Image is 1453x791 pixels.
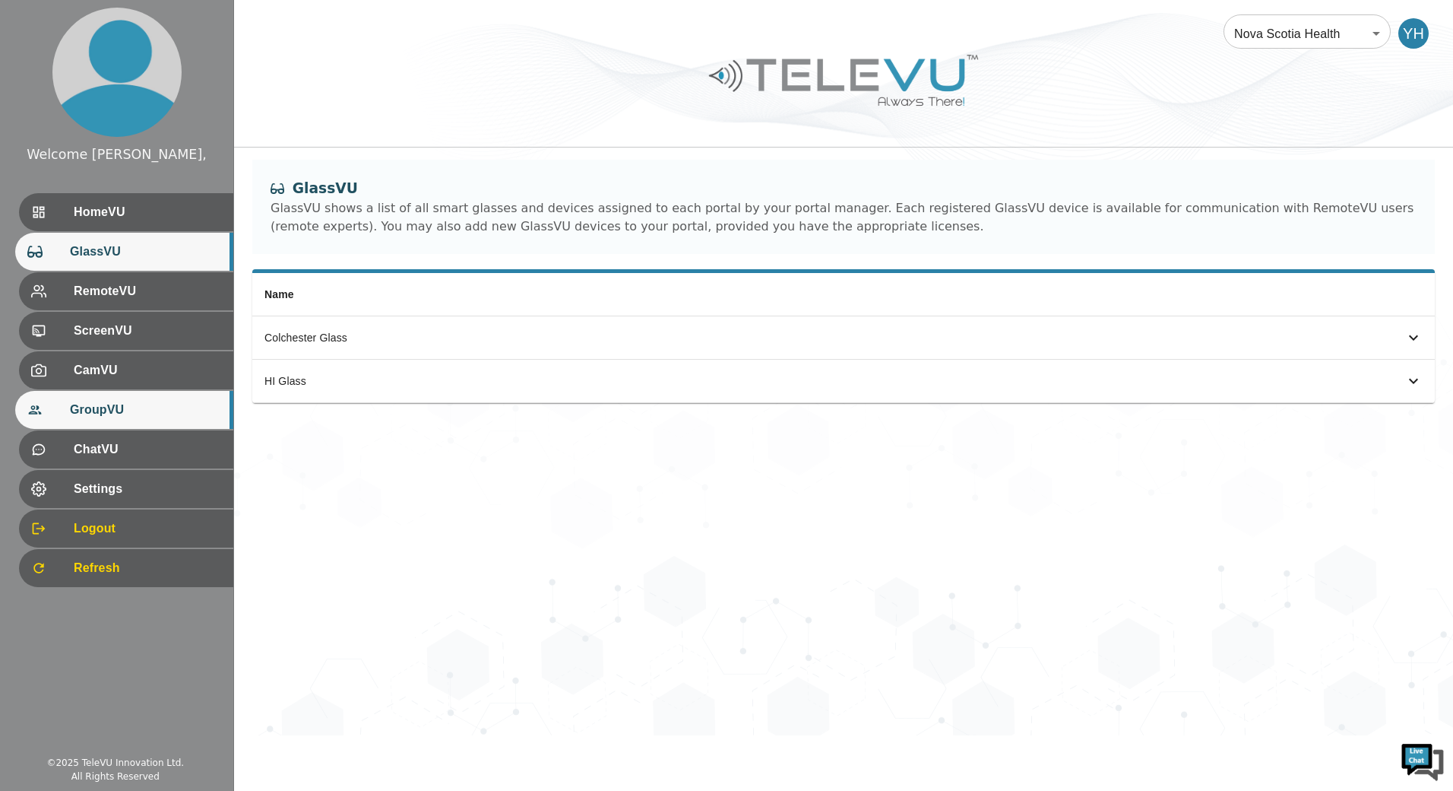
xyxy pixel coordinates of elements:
div: GlassVU [15,233,233,271]
img: Chat Widget [1400,738,1445,783]
span: HomeVU [74,203,221,221]
div: Nova Scotia Health [1223,12,1391,55]
div: Logout [19,510,233,548]
div: Minimize live chat window [249,8,286,44]
span: ChatVU [74,440,221,459]
div: GlassVU shows a list of all smart glasses and devices assigned to each portal by your portal mana... [271,199,1417,236]
span: Settings [74,480,221,498]
span: Name [264,288,294,300]
span: RemoteVU [74,282,221,300]
div: CamVU [19,351,233,389]
div: HI Glass [264,373,889,389]
div: HomeVU [19,193,233,231]
div: ChatVU [19,430,233,469]
div: GlassVU [271,178,1417,199]
img: d_736959983_company_1615157101543_736959983 [26,71,64,109]
table: simple table [252,273,1435,403]
span: ScreenVU [74,322,221,340]
div: GroupVU [15,391,233,429]
div: RemoteVU [19,272,233,310]
div: Refresh [19,549,233,587]
img: Logo [707,49,980,112]
span: Logout [74,519,221,538]
div: All Rights Reserved [71,770,160,783]
div: Colchester Glass [264,330,889,345]
span: GlassVU [70,243,221,261]
div: Welcome [PERSON_NAME], [27,145,207,164]
span: We're online! [88,192,210,345]
div: Settings [19,470,233,508]
div: ScreenVU [19,312,233,350]
span: Refresh [74,559,221,577]
div: Chat with us now [79,80,255,100]
span: CamVU [74,361,221,380]
div: YH [1398,18,1429,49]
div: © 2025 TeleVU Innovation Ltd. [46,756,184,770]
img: profile.png [52,8,182,137]
textarea: Type your message and hit 'Enter' [8,415,290,469]
span: GroupVU [70,401,221,419]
